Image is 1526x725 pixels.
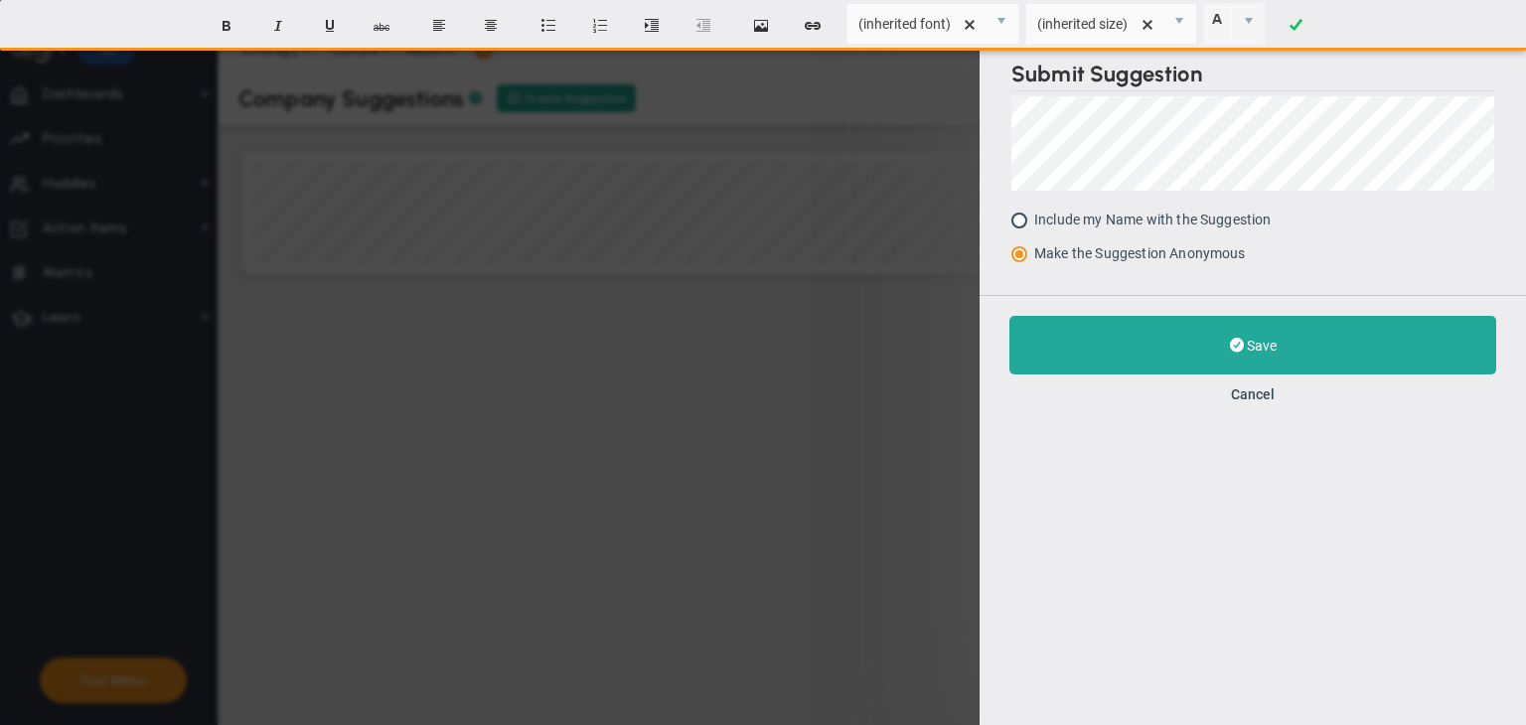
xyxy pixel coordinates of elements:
h2: Submit Suggestion [1011,61,1494,91]
label: Include my Name with the Suggestion [1011,212,1272,227]
input: Font Size [1026,4,1163,44]
button: Insert hyperlink [789,7,837,45]
span: select [1162,4,1196,44]
input: Font Name [847,4,985,44]
button: Bold [203,7,250,45]
button: Underline [306,7,354,45]
button: Italic [254,7,302,45]
label: Make the Suggestion Anonymous [1011,245,1246,261]
button: Insert image [737,7,785,45]
button: Indent [628,7,676,45]
button: Cancel [1231,386,1275,402]
button: Align text left [415,7,463,45]
button: Strikethrough [358,7,405,45]
span: select [1231,4,1265,44]
button: Center text [467,7,515,45]
span: Current selected color is rgba(255, 255, 255, 0) [1203,3,1266,45]
a: Done! [1272,7,1319,45]
span: Save [1247,338,1277,354]
button: Insert ordered list [576,7,624,45]
button: Save [1009,316,1496,374]
button: Insert unordered list [525,7,572,45]
span: select [985,4,1018,44]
